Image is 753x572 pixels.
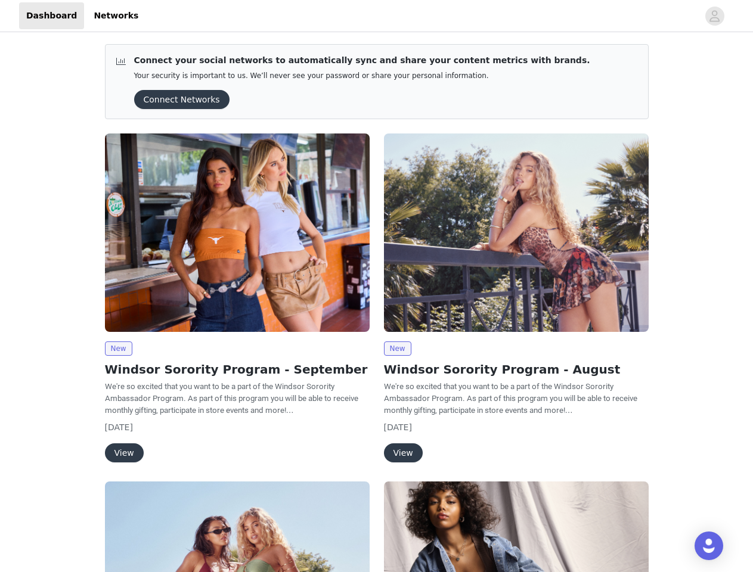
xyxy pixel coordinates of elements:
[105,133,370,332] img: Windsor
[134,71,590,80] p: Your security is important to us. We’ll never see your password or share your personal information.
[384,443,423,462] button: View
[105,449,144,458] a: View
[105,382,358,415] span: We're so excited that you want to be a part of the Windsor Sorority Ambassador Program. As part o...
[384,449,423,458] a: View
[105,360,370,378] h2: Windsor Sorority Program - September
[134,90,230,109] button: Connect Networks
[384,360,649,378] h2: Windsor Sorority Program - August
[105,341,132,356] span: New
[384,382,637,415] span: We're so excited that you want to be a part of the Windsor Sorority Ambassador Program. As part o...
[86,2,145,29] a: Networks
[105,422,133,432] span: [DATE]
[105,443,144,462] button: View
[384,341,411,356] span: New
[134,54,590,67] p: Connect your social networks to automatically sync and share your content metrics with brands.
[19,2,84,29] a: Dashboard
[384,422,412,432] span: [DATE]
[695,531,723,560] div: Open Intercom Messenger
[384,133,649,332] img: Windsor
[709,7,720,26] div: avatar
